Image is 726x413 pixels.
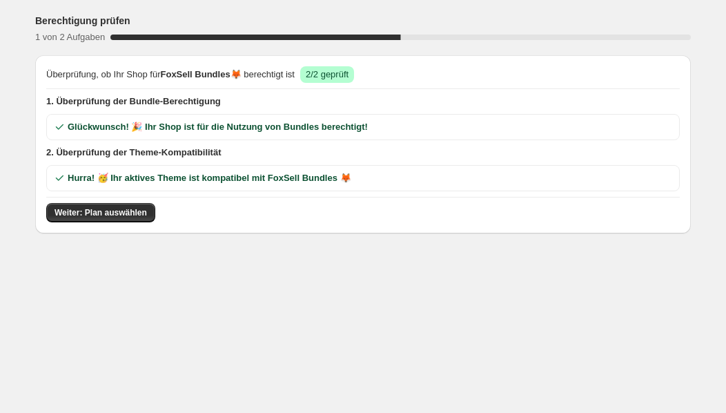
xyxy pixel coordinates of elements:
button: Weiter: Plan auswählen [46,203,155,222]
span: FoxSell Bundles [161,69,230,79]
span: 1. Überprüfung der Bundle-Berechtigung [46,95,680,108]
span: 1 von 2 Aufgaben [35,32,105,42]
span: Glückwunsch! 🎉 Ihr Shop ist für die Nutzung von Bundles berechtigt! [68,120,368,134]
h3: Berechtigung prüfen [35,14,130,28]
span: 2/2 geprüft [306,69,349,79]
span: Überprüfung, ob Ihr Shop für 🦊 berechtigt ist [46,68,295,81]
span: 2. Überprüfung der Theme-Kompatibilität [46,146,680,160]
span: Hurra! 🥳 Ihr aktives Theme ist kompatibel mit FoxSell Bundles 🦊 [68,171,351,185]
span: Weiter: Plan auswählen [55,207,147,218]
